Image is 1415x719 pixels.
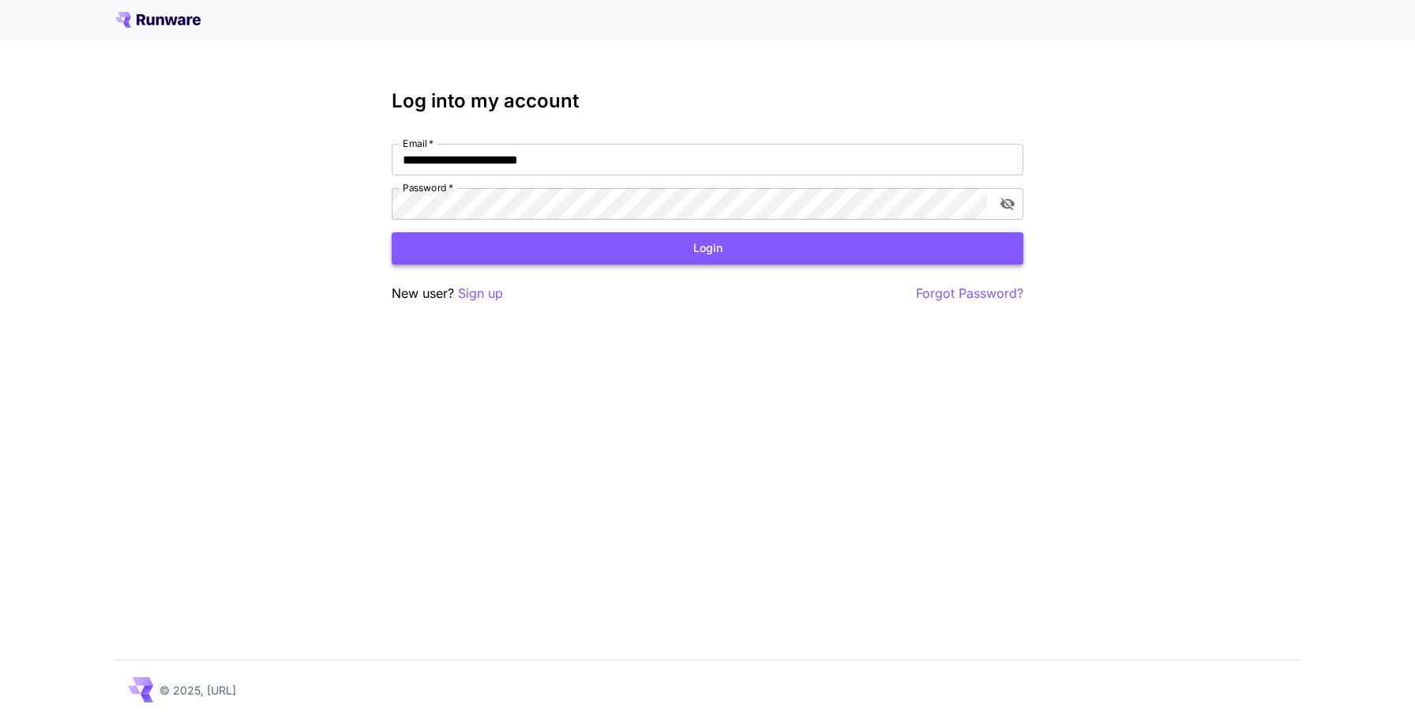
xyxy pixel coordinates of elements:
[916,284,1023,303] button: Forgot Password?
[458,284,503,303] button: Sign up
[392,284,503,303] p: New user?
[403,137,434,150] label: Email
[392,232,1023,265] button: Login
[160,682,236,698] p: © 2025, [URL]
[403,181,453,194] label: Password
[993,190,1022,218] button: toggle password visibility
[392,90,1023,112] h3: Log into my account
